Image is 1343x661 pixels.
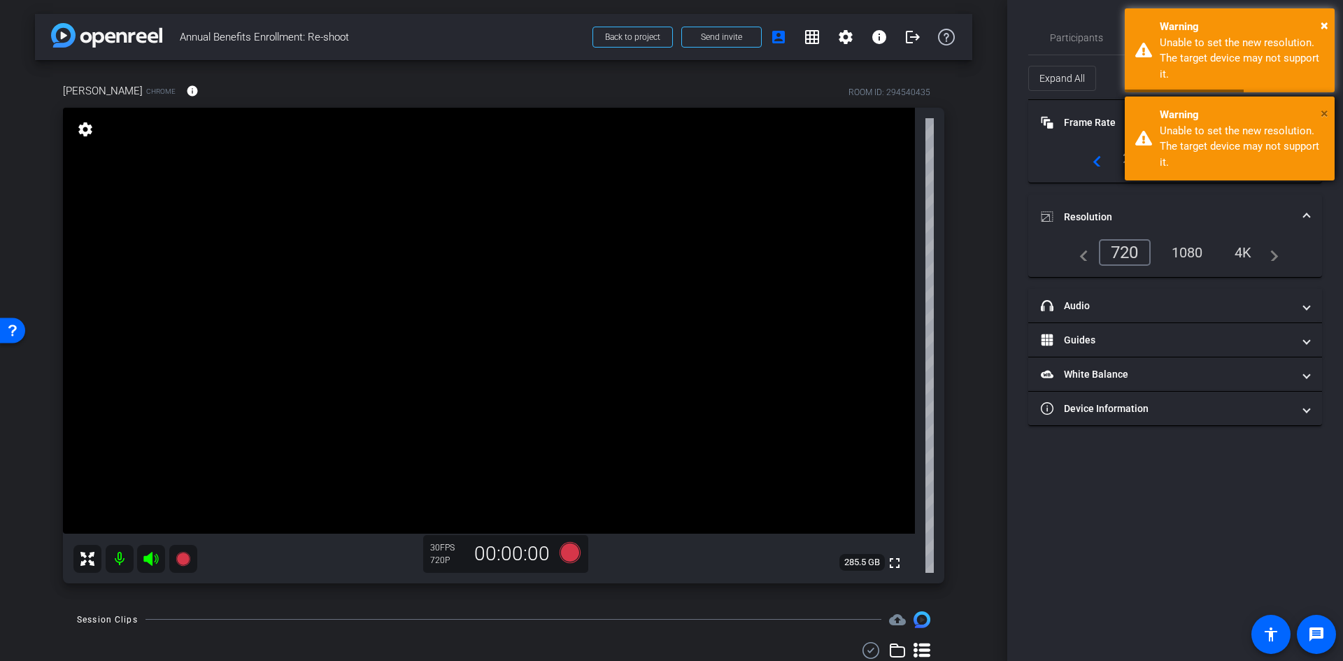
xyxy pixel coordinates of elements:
mat-icon: navigate_before [1085,150,1102,166]
span: Destinations for your clips [889,611,906,628]
button: Expand All [1028,66,1096,91]
button: Close [1321,103,1328,124]
span: [PERSON_NAME] [63,83,143,99]
img: Session clips [914,611,930,628]
mat-expansion-panel-header: Frame Rate [1028,100,1322,145]
span: Expand All [1039,65,1085,92]
span: Participants [1050,33,1103,43]
mat-icon: accessibility [1263,626,1279,643]
mat-icon: logout [904,29,921,45]
span: Send invite [701,31,742,43]
span: 285.5 GB [839,554,885,571]
div: Unable to set the new resolution. The target device may not support it. [1160,123,1324,171]
button: Close [1321,15,1328,36]
span: Back to project [605,32,660,42]
mat-panel-title: Resolution [1041,210,1293,225]
mat-panel-title: Frame Rate [1041,115,1293,130]
mat-icon: account_box [770,29,787,45]
div: 720P [430,555,465,566]
div: Warning [1160,19,1324,35]
mat-panel-title: Device Information [1041,401,1293,416]
mat-expansion-panel-header: White Balance [1028,357,1322,391]
div: ROOM ID: 294540435 [848,86,930,99]
div: 00:00:00 [465,542,559,566]
span: Chrome [146,86,176,97]
mat-panel-title: Audio [1041,299,1293,313]
mat-icon: grid_on [804,29,820,45]
mat-panel-title: Guides [1041,333,1293,348]
div: 24 [1112,146,1149,170]
span: FPS [440,543,455,553]
mat-panel-title: White Balance [1041,367,1293,382]
span: × [1321,105,1328,122]
mat-icon: cloud_upload [889,611,906,628]
mat-icon: info [871,29,888,45]
mat-expansion-panel-header: Device Information [1028,392,1322,425]
button: Back to project [592,27,673,48]
div: Unable to set the new resolution. The target device may not support it. [1160,35,1324,83]
div: 4K [1224,241,1263,264]
mat-icon: settings [837,29,854,45]
mat-icon: navigate_before [1072,244,1088,261]
img: app-logo [51,23,162,48]
div: 720 [1099,239,1151,266]
div: Frame Rate [1028,145,1322,183]
span: Annual Benefits Enrollment: Re-shoot [180,23,584,51]
mat-icon: fullscreen [886,555,903,571]
mat-icon: message [1308,626,1325,643]
mat-icon: info [186,85,199,97]
span: × [1321,17,1328,34]
div: Session Clips [77,613,138,627]
div: Warning [1160,107,1324,123]
mat-icon: settings [76,121,95,138]
button: Send invite [681,27,762,48]
div: 1080 [1161,241,1214,264]
mat-expansion-panel-header: Audio [1028,289,1322,322]
mat-icon: navigate_next [1262,244,1279,261]
div: 30 [430,542,465,553]
mat-expansion-panel-header: Guides [1028,323,1322,357]
div: Resolution [1028,239,1322,277]
mat-expansion-panel-header: Resolution [1028,194,1322,239]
